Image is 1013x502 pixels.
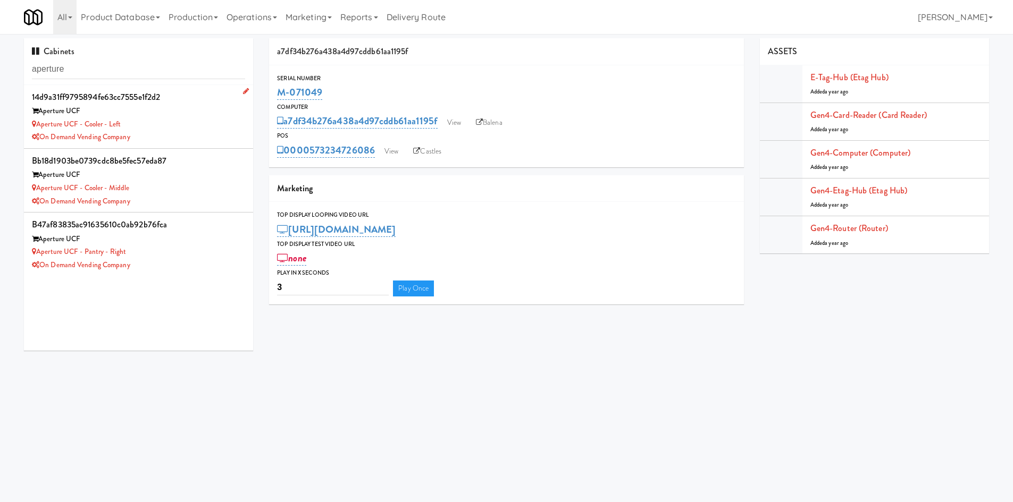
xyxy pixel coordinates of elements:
[810,184,907,197] a: Gen4-etag-hub (Etag Hub)
[32,246,126,257] a: Aperture UCF - Pantry - Right
[32,45,74,57] span: Cabinets
[408,143,447,159] a: Castles
[825,201,848,209] span: a year ago
[277,239,736,250] div: Top Display Test Video Url
[277,210,736,220] div: Top Display Looping Video Url
[277,251,306,266] a: none
[32,196,130,206] a: On Demand Vending Company
[277,114,437,129] a: a7df34b276a438a4d97cddb61aa1195f
[810,163,849,171] span: Added
[810,125,849,133] span: Added
[277,131,736,141] div: POS
[24,8,43,27] img: Micromart
[277,73,736,84] div: Serial Number
[32,233,245,246] div: Aperture UCF
[825,125,848,133] span: a year ago
[277,182,313,194] span: Marketing
[277,85,322,100] a: M-071049
[810,222,888,234] a: Gen4-router (Router)
[277,222,396,237] a: [URL][DOMAIN_NAME]
[32,59,245,79] input: Search cabinets
[810,147,910,159] a: Gen4-computer (Computer)
[32,260,130,270] a: On Demand Vending Company
[32,153,245,169] div: bb18d1903be0739cdc8be5fec57eda87
[24,149,253,212] li: bb18d1903be0739cdc8be5fec57eda87Aperture UCF Aperture UCF - Cooler - MiddleOn Demand Vending Company
[442,115,466,131] a: View
[810,201,849,209] span: Added
[24,212,253,276] li: b47af83835ac91635610c0ab92b76fcaAperture UCF Aperture UCF - Pantry - RightOn Demand Vending Company
[32,119,121,129] a: Aperture UCF - Cooler - Left
[825,88,848,96] span: a year ago
[379,143,404,159] a: View
[810,239,849,247] span: Added
[768,45,798,57] span: ASSETS
[32,168,245,182] div: Aperture UCF
[810,88,849,96] span: Added
[471,115,508,131] a: Balena
[810,71,889,83] a: E-tag-hub (Etag Hub)
[32,183,129,193] a: Aperture UCF - Cooler - Middle
[269,38,744,65] div: a7df34b276a438a4d97cddb61aa1195f
[277,143,375,158] a: 0000573234726086
[810,109,927,121] a: Gen4-card-reader (Card Reader)
[277,268,736,278] div: Play in X seconds
[32,89,245,105] div: 14d9a31ff9795894fe63cc7555e1f2d2
[32,217,245,233] div: b47af83835ac91635610c0ab92b76fca
[825,163,848,171] span: a year ago
[32,132,130,142] a: On Demand Vending Company
[24,85,253,149] li: 14d9a31ff9795894fe63cc7555e1f2d2Aperture UCF Aperture UCF - Cooler - LeftOn Demand Vending Company
[32,105,245,118] div: Aperture UCF
[825,239,848,247] span: a year ago
[393,280,434,296] a: Play Once
[277,102,736,113] div: Computer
